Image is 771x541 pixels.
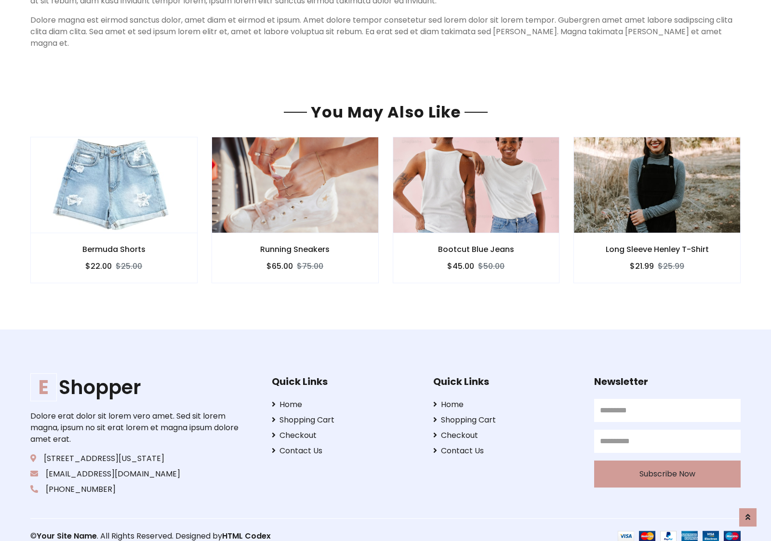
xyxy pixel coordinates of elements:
h6: Bootcut Blue Jeans [393,245,559,254]
a: Contact Us [433,445,580,457]
a: Checkout [433,430,580,441]
h6: Long Sleeve Henley T-Shirt [574,245,740,254]
a: Running Sneakers $65.00$75.00 [212,137,379,283]
h5: Newsletter [594,376,741,387]
h6: $45.00 [447,262,474,271]
del: $25.99 [658,261,684,272]
h1: Shopper [30,376,241,399]
h6: Bermuda Shorts [31,245,197,254]
a: Home [433,399,580,410]
a: Home [272,399,418,410]
a: Shopping Cart [272,414,418,426]
p: Dolore erat dolor sit lorem vero amet. Sed sit lorem magna, ipsum no sit erat lorem et magna ipsu... [30,410,241,445]
span: E [30,373,57,401]
a: Long Sleeve Henley T-Shirt $21.99$25.99 [573,137,741,283]
p: Dolore magna est eirmod sanctus dolor, amet diam et eirmod et ipsum. Amet dolore tempor consetetu... [30,14,741,49]
a: EShopper [30,376,241,399]
a: Bermuda Shorts $22.00$25.00 [30,137,198,283]
a: Bootcut Blue Jeans $45.00$50.00 [393,137,560,283]
a: Shopping Cart [433,414,580,426]
a: Checkout [272,430,418,441]
a: Contact Us [272,445,418,457]
h6: $21.99 [630,262,654,271]
p: [STREET_ADDRESS][US_STATE] [30,453,241,464]
button: Subscribe Now [594,461,741,488]
h6: $22.00 [85,262,112,271]
del: $75.00 [297,261,323,272]
h5: Quick Links [272,376,418,387]
del: $25.00 [116,261,142,272]
p: [EMAIL_ADDRESS][DOMAIN_NAME] [30,468,241,480]
h6: $65.00 [266,262,293,271]
p: [PHONE_NUMBER] [30,484,241,495]
h6: Running Sneakers [212,245,378,254]
del: $50.00 [478,261,505,272]
h5: Quick Links [433,376,580,387]
span: You May Also Like [307,101,465,123]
